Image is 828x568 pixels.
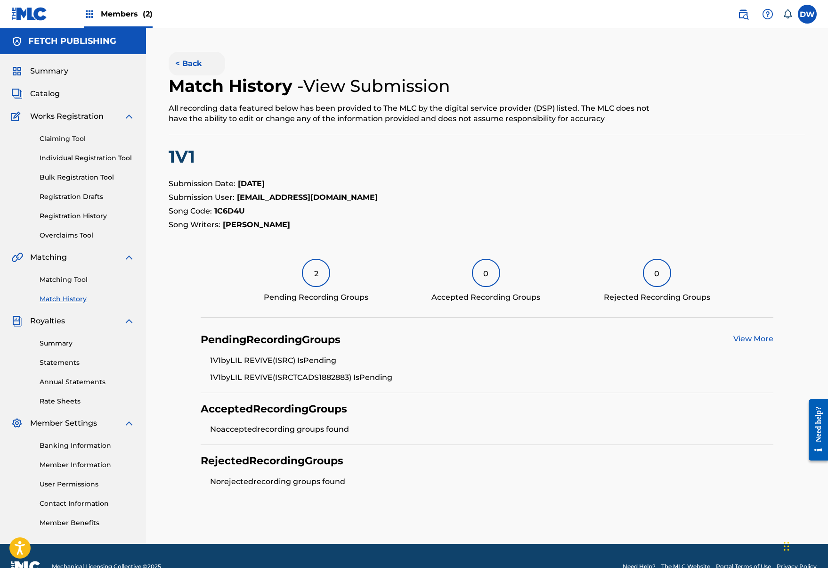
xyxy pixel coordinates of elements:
[264,292,368,303] div: Pending Recording Groups
[169,193,235,202] span: Submission User:
[201,333,341,346] h4: Pending Recording Groups
[201,454,343,468] h4: Rejected Recording Groups
[40,211,135,221] a: Registration History
[40,460,135,470] a: Member Information
[738,8,749,20] img: search
[169,146,805,167] h2: 1V1
[30,111,104,122] span: Works Registration
[40,518,135,528] a: Member Benefits
[169,179,235,188] span: Submission Date:
[223,220,290,229] strong: [PERSON_NAME]
[11,88,60,99] a: CatalogCatalog
[169,220,220,229] span: Song Writers:
[238,179,265,188] strong: [DATE]
[11,36,23,47] img: Accounts
[733,334,773,343] a: View More
[30,88,60,99] span: Catalog
[11,66,23,77] img: Summary
[123,418,135,429] img: expand
[781,523,828,568] iframe: Chat Widget
[784,532,789,560] div: Drag
[40,275,135,285] a: Matching Tool
[40,338,135,348] a: Summary
[11,252,23,263] img: Matching
[11,418,23,429] img: Member Settings
[84,8,95,20] img: Top Rightsholders
[297,75,450,97] h4: - View Submission
[30,252,67,263] span: Matching
[169,75,297,97] h2: Match History
[123,252,135,263] img: expand
[40,230,135,240] a: Overclaims Tool
[40,358,135,368] a: Statements
[302,259,330,287] div: 2
[40,396,135,406] a: Rate Sheets
[123,315,135,327] img: expand
[30,66,68,77] span: Summary
[210,355,774,372] li: 1V1 by LIL REVIVE (ISRC ) Is Pending
[237,193,378,202] strong: [EMAIL_ADDRESS][DOMAIN_NAME]
[11,315,23,327] img: Royalties
[802,390,828,470] iframe: Resource Center
[798,5,817,24] div: User Menu
[143,9,153,18] span: (2)
[11,88,23,99] img: Catalog
[758,5,777,24] div: Help
[783,9,792,19] div: Notifications
[762,8,773,20] img: help
[101,8,153,19] span: Members
[40,499,135,509] a: Contact Information
[30,418,97,429] span: Member Settings
[11,111,24,122] img: Works Registration
[472,259,500,287] div: 0
[40,173,135,182] a: Bulk Registration Tool
[11,66,68,77] a: SummarySummary
[40,479,135,489] a: User Permissions
[210,372,774,383] li: 1V1 by LIL REVIVE (ISRC TCADS1882883 ) Is Pending
[643,259,671,287] div: 0
[734,5,753,24] a: Public Search
[40,377,135,387] a: Annual Statements
[604,292,710,303] div: Rejected Recording Groups
[28,36,116,47] h5: FETCH PUBLISHING
[40,441,135,451] a: Banking Information
[40,192,135,202] a: Registration Drafts
[210,424,774,435] li: No accepted recording groups found
[11,7,48,21] img: MLC Logo
[169,206,212,215] span: Song Code:
[40,134,135,144] a: Claiming Tool
[214,206,245,215] strong: 1C6D4U
[210,476,774,487] li: No rejected recording groups found
[431,292,540,303] div: Accepted Recording Groups
[123,111,135,122] img: expand
[40,153,135,163] a: Individual Registration Tool
[169,103,659,124] div: All recording data featured below has been provided to The MLC by the digital service provider (D...
[40,294,135,304] a: Match History
[169,52,225,75] button: < Back
[201,403,347,416] h4: Accepted Recording Groups
[30,315,65,327] span: Royalties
